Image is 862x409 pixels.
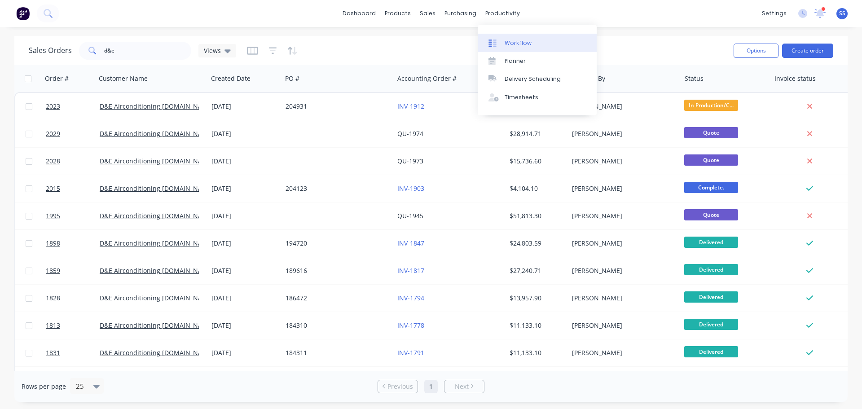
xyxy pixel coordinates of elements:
[572,348,672,357] div: [PERSON_NAME]
[455,382,469,391] span: Next
[46,211,60,220] span: 1995
[211,294,278,303] div: [DATE]
[510,294,562,303] div: $13,957.90
[286,266,385,275] div: 189616
[46,312,100,339] a: 1813
[397,266,424,275] a: INV-1817
[510,266,562,275] div: $27,240.71
[397,239,424,247] a: INV-1847
[100,184,214,193] a: D&E Airconditioning [DOMAIN_NAME]
[378,382,418,391] a: Previous page
[46,157,60,166] span: 2028
[99,74,148,83] div: Customer Name
[286,239,385,248] div: 194720
[286,102,385,111] div: 204931
[397,348,424,357] a: INV-1791
[211,321,278,330] div: [DATE]
[684,182,738,193] span: Complete.
[387,382,413,391] span: Previous
[424,380,438,393] a: Page 1 is your current page
[505,75,561,83] div: Delivery Scheduling
[397,211,423,220] a: QU-1945
[684,127,738,138] span: Quote
[478,52,597,70] a: Planner
[684,264,738,275] span: Delivered
[46,367,100,394] a: 1788
[100,294,214,302] a: D&E Airconditioning [DOMAIN_NAME]
[510,129,562,138] div: $28,914.71
[104,42,192,60] input: Search...
[440,7,481,20] div: purchasing
[684,319,738,330] span: Delivered
[684,100,738,111] span: In Production/C...
[100,321,214,330] a: D&E Airconditioning [DOMAIN_NAME]
[100,348,214,357] a: D&E Airconditioning [DOMAIN_NAME]
[46,175,100,202] a: 2015
[572,321,672,330] div: [PERSON_NAME]
[397,157,423,165] a: QU-1973
[45,74,69,83] div: Order #
[510,184,562,193] div: $4,104.10
[46,321,60,330] span: 1813
[46,339,100,366] a: 1831
[46,285,100,312] a: 1828
[572,184,672,193] div: [PERSON_NAME]
[572,239,672,248] div: [PERSON_NAME]
[46,294,60,303] span: 1828
[211,211,278,220] div: [DATE]
[478,34,597,52] a: Workflow
[397,129,423,138] a: QU-1974
[46,348,60,357] span: 1831
[685,74,704,83] div: Status
[211,157,278,166] div: [DATE]
[397,184,424,193] a: INV-1903
[286,348,385,357] div: 184311
[46,230,100,257] a: 1898
[100,211,214,220] a: D&E Airconditioning [DOMAIN_NAME]
[505,39,532,47] div: Workflow
[397,74,457,83] div: Accounting Order #
[211,348,278,357] div: [DATE]
[510,321,562,330] div: $11,133.10
[286,321,385,330] div: 184310
[46,239,60,248] span: 1898
[684,346,738,357] span: Delivered
[415,7,440,20] div: sales
[510,348,562,357] div: $11,133.10
[100,239,214,247] a: D&E Airconditioning [DOMAIN_NAME]
[444,382,484,391] a: Next page
[572,102,672,111] div: [PERSON_NAME]
[46,202,100,229] a: 1995
[481,7,524,20] div: productivity
[684,291,738,303] span: Delivered
[757,7,791,20] div: settings
[46,184,60,193] span: 2015
[505,57,526,65] div: Planner
[16,7,30,20] img: Factory
[505,93,538,101] div: Timesheets
[684,237,738,248] span: Delivered
[46,102,60,111] span: 2023
[211,102,278,111] div: [DATE]
[774,74,816,83] div: Invoice status
[100,266,214,275] a: D&E Airconditioning [DOMAIN_NAME]
[286,294,385,303] div: 186472
[285,74,299,83] div: PO #
[46,148,100,175] a: 2028
[100,102,214,110] a: D&E Airconditioning [DOMAIN_NAME]
[397,321,424,330] a: INV-1778
[510,157,562,166] div: $15,736.60
[211,184,278,193] div: [DATE]
[734,44,778,58] button: Options
[478,88,597,106] a: Timesheets
[510,239,562,248] div: $24,803.59
[46,93,100,120] a: 2023
[684,154,738,166] span: Quote
[46,129,60,138] span: 2029
[374,380,488,393] ul: Pagination
[22,382,66,391] span: Rows per page
[572,294,672,303] div: [PERSON_NAME]
[29,46,72,55] h1: Sales Orders
[380,7,415,20] div: products
[338,7,380,20] a: dashboard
